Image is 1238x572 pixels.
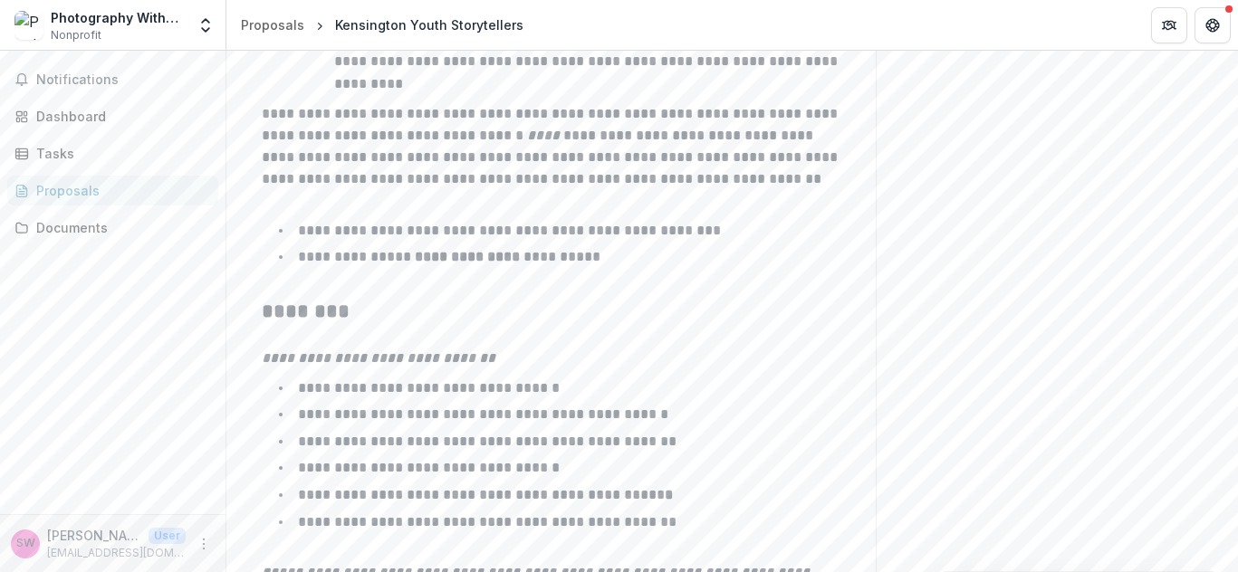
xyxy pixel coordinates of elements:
a: Tasks [7,138,218,168]
a: Proposals [7,176,218,205]
div: Proposals [36,181,204,200]
div: Tasks [36,144,204,163]
div: Proposals [241,15,304,34]
a: Documents [7,213,218,243]
button: More [193,533,215,555]
button: Get Help [1195,7,1231,43]
img: Photography Without Borders [14,11,43,40]
button: Notifications [7,65,218,94]
div: Kensington Youth Storytellers [335,15,523,34]
nav: breadcrumb [234,12,531,38]
p: User [149,528,186,544]
div: Documents [36,218,204,237]
button: Partners [1151,7,1187,43]
span: Notifications [36,72,211,88]
span: Nonprofit [51,27,101,43]
a: Dashboard [7,101,218,131]
div: Shoshanna Wiesner [16,538,35,549]
a: Proposals [234,12,312,38]
div: Dashboard [36,107,204,126]
p: [PERSON_NAME] [47,526,141,545]
button: Open entity switcher [193,7,218,43]
div: Photography Without Borders [51,8,186,27]
p: [EMAIL_ADDRESS][DOMAIN_NAME] [47,545,186,561]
